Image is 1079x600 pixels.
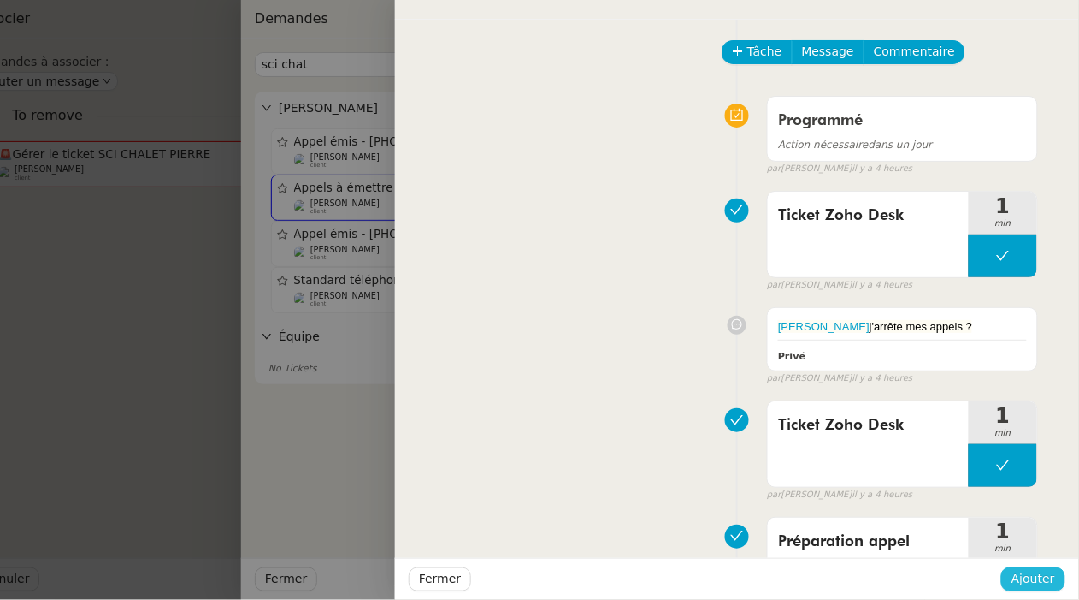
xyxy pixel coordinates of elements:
[874,42,955,62] span: Commentaire
[969,542,1037,556] span: min
[852,488,913,502] span: il y a 4 heures
[778,413,958,438] span: Ticket Zoho Desk
[792,40,864,64] button: Message
[852,162,913,176] span: il y a 4 heures
[778,203,958,229] span: Ticket Zoho Desk
[747,42,782,62] span: Tâche
[722,40,793,64] button: Tâche
[778,113,863,128] span: Programmé
[409,567,471,591] button: Fermer
[767,371,912,386] small: [PERSON_NAME]
[852,278,913,293] span: il y a 4 heures
[767,162,912,176] small: [PERSON_NAME]
[767,488,781,502] span: par
[778,139,869,151] span: Action nécessaire
[864,40,965,64] button: Commentaire
[969,196,1037,217] span: 1
[778,529,958,555] span: Préparation appel
[1011,569,1055,589] span: Ajouter
[767,162,781,176] span: par
[767,488,912,502] small: [PERSON_NAME]
[852,371,913,386] span: il y a 4 heures
[778,351,805,362] b: Privé
[419,569,461,589] span: Fermer
[767,278,912,293] small: [PERSON_NAME]
[778,320,870,333] a: [PERSON_NAME]
[870,320,972,333] span: j'arrête mes appels ?
[767,371,781,386] span: par
[802,42,854,62] span: Message
[767,278,781,293] span: par
[778,139,933,151] span: dans un jour
[969,426,1037,441] span: min
[969,406,1037,426] span: 1
[1001,567,1065,591] button: Ajouter
[969,521,1037,542] span: 1
[969,217,1037,231] span: min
